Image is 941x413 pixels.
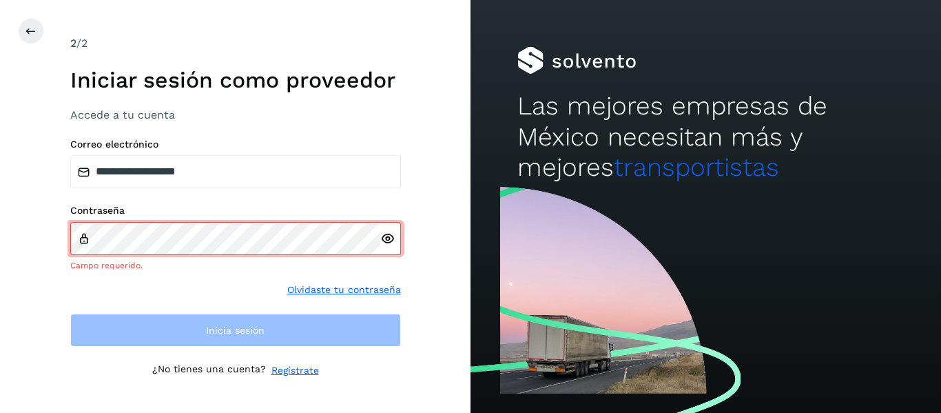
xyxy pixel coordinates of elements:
span: transportistas [614,152,779,182]
h1: Iniciar sesión como proveedor [70,67,401,93]
button: Inicia sesión [70,314,401,347]
a: Olvidaste tu contraseña [287,283,401,297]
h3: Accede a tu cuenta [70,108,401,121]
label: Correo electrónico [70,139,401,150]
p: ¿No tienes una cuenta? [152,363,266,378]
span: Inicia sesión [206,325,265,335]
h2: Las mejores empresas de México necesitan más y mejores [517,91,893,183]
label: Contraseña [70,205,401,216]
div: Campo requerido. [70,259,401,272]
a: Regístrate [271,363,319,378]
span: 2 [70,37,76,50]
